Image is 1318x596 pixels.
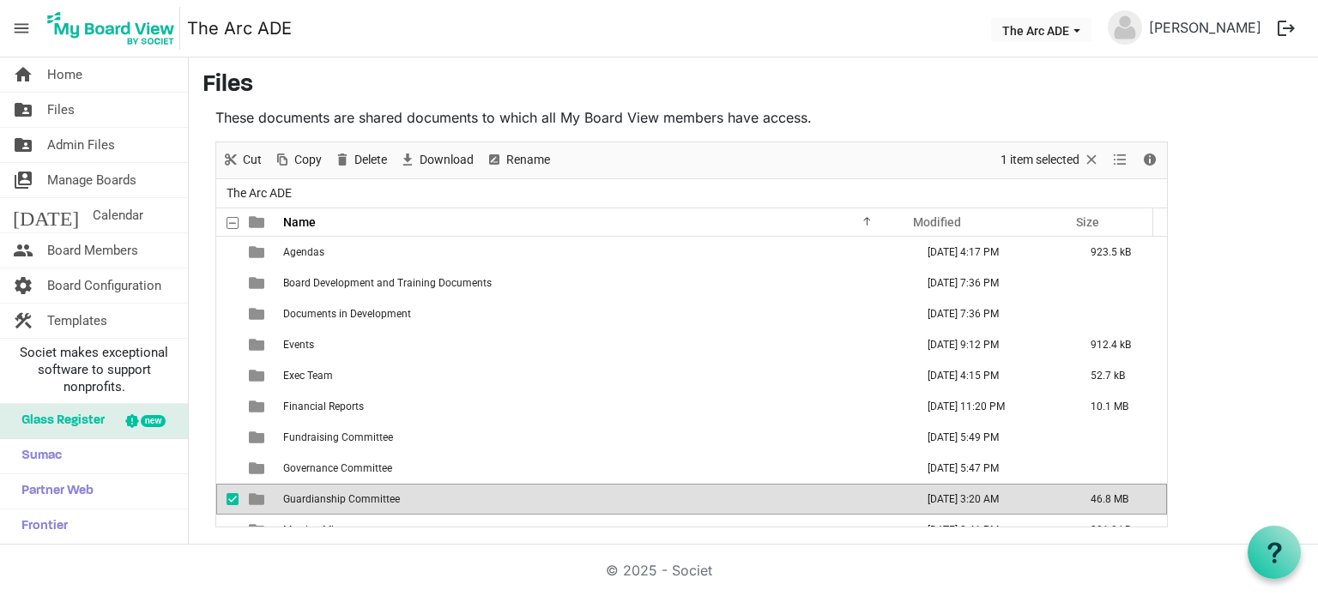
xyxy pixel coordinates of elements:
[1073,329,1167,360] td: 912.4 kB is template cell column header Size
[13,268,33,303] span: settings
[999,149,1081,171] span: 1 item selected
[1135,142,1164,178] div: Details
[278,391,910,422] td: Financial Reports is template cell column header Name
[1073,515,1167,545] td: 301.0 kB is template cell column header Size
[216,422,239,453] td: checkbox
[13,233,33,268] span: people
[910,422,1073,453] td: July 14, 2025 5:49 PM column header Modified
[283,339,314,351] span: Events
[998,149,1103,171] button: Selection
[216,391,239,422] td: checkbox
[1139,149,1162,171] button: Details
[47,163,136,197] span: Manage Boards
[606,562,712,579] a: © 2025 - Societ
[910,515,1073,545] td: June 12, 2025 8:41 PM column header Modified
[283,493,400,505] span: Guardianship Committee
[13,128,33,162] span: folder_shared
[1073,422,1167,453] td: is template cell column header Size
[910,298,1073,329] td: January 15, 2025 7:36 PM column header Modified
[239,515,278,545] td: is template cell column header type
[216,453,239,484] td: checkbox
[1073,453,1167,484] td: is template cell column header Size
[283,308,411,320] span: Documents in Development
[1073,268,1167,298] td: is template cell column header Size
[268,142,328,178] div: Copy
[1073,360,1167,391] td: 52.7 kB is template cell column header Size
[483,149,553,171] button: Rename
[396,149,477,171] button: Download
[239,391,278,422] td: is template cell column header type
[910,453,1073,484] td: July 14, 2025 5:47 PM column header Modified
[991,18,1091,42] button: The Arc ADE dropdownbutton
[47,304,107,338] span: Templates
[1073,391,1167,422] td: 10.1 MB is template cell column header Size
[47,93,75,127] span: Files
[1142,10,1268,45] a: [PERSON_NAME]
[13,198,79,232] span: [DATE]
[13,439,62,473] span: Sumac
[216,329,239,360] td: checkbox
[239,422,278,453] td: is template cell column header type
[278,329,910,360] td: Events is template cell column header Name
[216,360,239,391] td: checkbox
[42,7,180,50] img: My Board View Logo
[353,149,389,171] span: Delete
[278,298,910,329] td: Documents in Development is template cell column header Name
[283,462,392,474] span: Governance Committee
[47,128,115,162] span: Admin Files
[13,93,33,127] span: folder_shared
[995,142,1106,178] div: Clear selection
[13,304,33,338] span: construction
[278,237,910,268] td: Agendas is template cell column header Name
[13,57,33,92] span: home
[239,360,278,391] td: is template cell column header type
[278,268,910,298] td: Board Development and Training Documents is template cell column header Name
[141,415,166,427] div: new
[13,509,68,544] span: Frontier
[216,268,239,298] td: checkbox
[13,404,105,438] span: Glass Register
[223,183,295,204] span: The Arc ADE
[5,12,38,45] span: menu
[1073,484,1167,515] td: 46.8 MB is template cell column header Size
[278,453,910,484] td: Governance Committee is template cell column header Name
[910,391,1073,422] td: August 13, 2025 11:20 PM column header Modified
[283,524,360,536] span: Meeting Minutes
[283,370,333,382] span: Exec Team
[283,246,324,258] span: Agendas
[283,431,393,443] span: Fundraising Committee
[1076,215,1099,229] span: Size
[47,268,161,303] span: Board Configuration
[278,360,910,391] td: Exec Team is template cell column header Name
[505,149,552,171] span: Rename
[216,298,239,329] td: checkbox
[910,360,1073,391] td: June 04, 2025 4:15 PM column header Modified
[283,400,364,412] span: Financial Reports
[203,71,1304,100] h3: Files
[418,149,475,171] span: Download
[13,474,94,509] span: Partner Web
[910,237,1073,268] td: June 04, 2025 4:17 PM column header Modified
[913,215,961,229] span: Modified
[13,163,33,197] span: switch_account
[241,149,263,171] span: Cut
[1073,237,1167,268] td: 923.5 kB is template cell column header Size
[328,142,393,178] div: Delete
[239,329,278,360] td: is template cell column header type
[239,268,278,298] td: is template cell column header type
[1108,10,1142,45] img: no-profile-picture.svg
[1109,149,1130,171] button: View dropdownbutton
[239,484,278,515] td: is template cell column header type
[1073,298,1167,329] td: is template cell column header Size
[278,515,910,545] td: Meeting Minutes is template cell column header Name
[910,484,1073,515] td: August 20, 2025 3:20 AM column header Modified
[480,142,556,178] div: Rename
[293,149,323,171] span: Copy
[239,453,278,484] td: is template cell column header type
[283,215,316,229] span: Name
[283,277,492,289] span: Board Development and Training Documents
[910,268,1073,298] td: January 15, 2025 7:36 PM column header Modified
[331,149,390,171] button: Delete
[393,142,480,178] div: Download
[215,107,1168,128] p: These documents are shared documents to which all My Board View members have access.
